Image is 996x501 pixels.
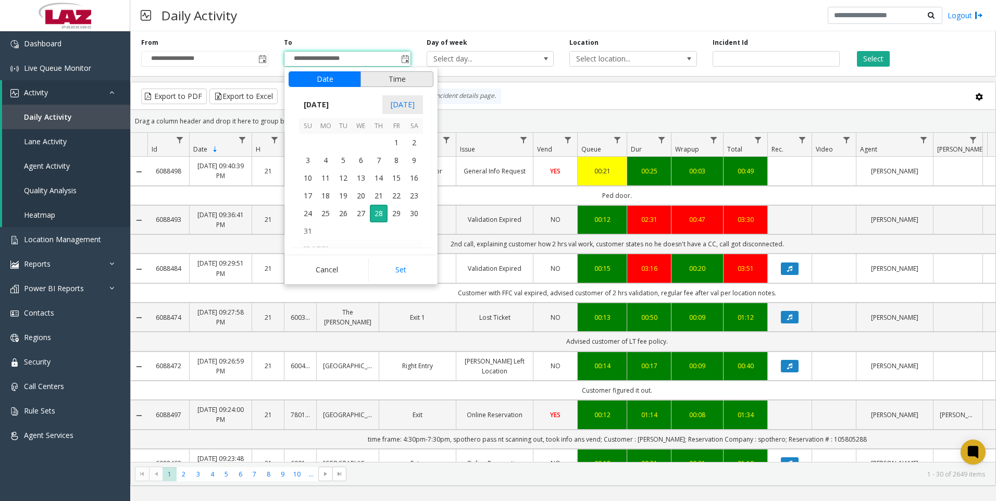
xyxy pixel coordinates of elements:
th: We [352,118,370,134]
a: Heatmap [2,203,130,227]
a: Logout [948,10,983,21]
a: H Filter Menu [268,133,282,147]
span: Page 7 [247,467,262,481]
span: [DATE] [382,95,423,114]
span: 1 [388,134,405,152]
a: Validation Expired [463,215,527,224]
th: Mo [317,118,334,134]
a: [PERSON_NAME] [863,458,927,468]
a: 00:31 [633,458,665,468]
a: Lane Filter Menu [440,133,454,147]
a: 00:09 [678,361,717,371]
a: 6088474 [154,312,183,322]
span: Activity [24,87,48,97]
th: Su [299,118,317,134]
a: Date Filter Menu [235,133,250,147]
a: Collapse Details [131,314,147,322]
a: 00:15 [584,264,620,273]
td: Wednesday, August 27, 2025 [352,205,370,222]
a: Exit 1 [385,312,450,322]
div: 03:16 [633,264,665,273]
span: 30 [405,205,423,222]
a: 21 [258,312,278,322]
a: Daily Activity [2,105,130,129]
span: 22 [388,187,405,205]
div: 00:21 [678,458,717,468]
a: [DATE] 09:24:00 PM [196,405,245,424]
a: 00:25 [633,166,665,176]
a: [DATE] 09:29:51 PM [196,258,245,278]
span: Page 6 [233,467,247,481]
span: 18 [317,187,334,205]
a: 00:47 [678,215,717,224]
button: Cancel [289,258,365,281]
a: 780160 [291,410,310,420]
td: Thursday, August 7, 2025 [370,152,388,169]
a: 6088484 [154,264,183,273]
span: [DATE] [299,97,333,112]
span: 2 [405,134,423,152]
a: 6088493 [154,215,183,224]
a: NO [540,312,571,322]
a: [DATE] 09:27:58 PM [196,307,245,327]
span: Page 2 [177,467,191,481]
td: Monday, August 25, 2025 [317,205,334,222]
div: 00:50 [633,312,665,322]
a: 600346 [291,312,310,322]
img: 'icon' [10,407,19,416]
a: Exit [385,410,450,420]
td: Sunday, August 3, 2025 [299,152,317,169]
span: Daily Activity [24,112,72,122]
div: Data table [131,133,995,462]
a: 00:14 [584,361,620,371]
span: Id [152,145,157,154]
span: H [256,145,260,154]
span: Reports [24,259,51,269]
div: 01:34 [730,410,761,420]
span: Regions [24,332,51,342]
span: Call Centers [24,381,64,391]
td: Tuesday, August 5, 2025 [334,152,352,169]
a: Rec. Filter Menu [795,133,810,147]
a: Agent Activity [2,154,130,178]
a: NO [540,361,571,371]
td: Saturday, August 9, 2025 [405,152,423,169]
span: Page 8 [262,467,276,481]
a: Dur Filter Menu [655,133,669,147]
a: 00:03 [678,166,717,176]
label: Incident Id [713,38,748,47]
a: Collapse Details [131,362,147,371]
a: Entry [385,458,450,468]
span: Live Queue Monitor [24,63,91,73]
div: 00:08 [678,410,717,420]
td: Monday, August 4, 2025 [317,152,334,169]
a: 6088463 [154,458,183,468]
a: Queue Filter Menu [611,133,625,147]
td: Saturday, August 30, 2025 [405,205,423,222]
a: Online Reservation [463,410,527,420]
a: Quality Analysis [2,178,130,203]
a: Parker Filter Menu [966,133,980,147]
img: logout [975,10,983,21]
img: 'icon' [10,40,19,48]
td: Saturday, August 23, 2025 [405,187,423,205]
a: Agent Filter Menu [917,133,931,147]
a: 01:10 [730,458,761,468]
a: The [PERSON_NAME] [323,307,372,327]
a: [DATE] 09:23:48 PM [196,454,245,473]
span: 28 [370,205,388,222]
div: 01:14 [633,410,665,420]
div: 00:13 [584,312,620,322]
div: 00:17 [633,361,665,371]
span: NO [551,313,561,322]
a: Lost Ticket [463,312,527,322]
td: Sunday, August 17, 2025 [299,187,317,205]
span: Select location... [570,52,671,66]
a: Right Entry [385,361,450,371]
span: 20 [352,187,370,205]
a: YES [540,410,571,420]
a: NO [540,458,571,468]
